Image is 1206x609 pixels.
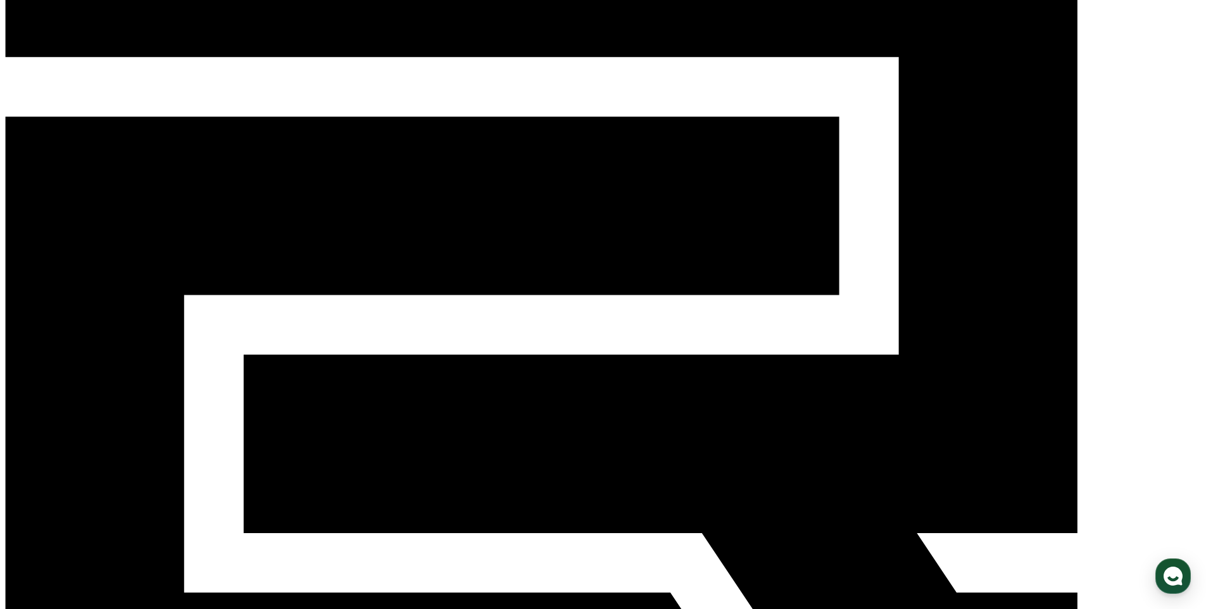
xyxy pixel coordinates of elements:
span: 설정 [196,420,211,430]
a: 대화 [84,401,163,433]
span: 대화 [116,421,131,431]
span: 홈 [40,420,47,430]
a: 홈 [4,401,84,433]
a: 설정 [163,401,243,433]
